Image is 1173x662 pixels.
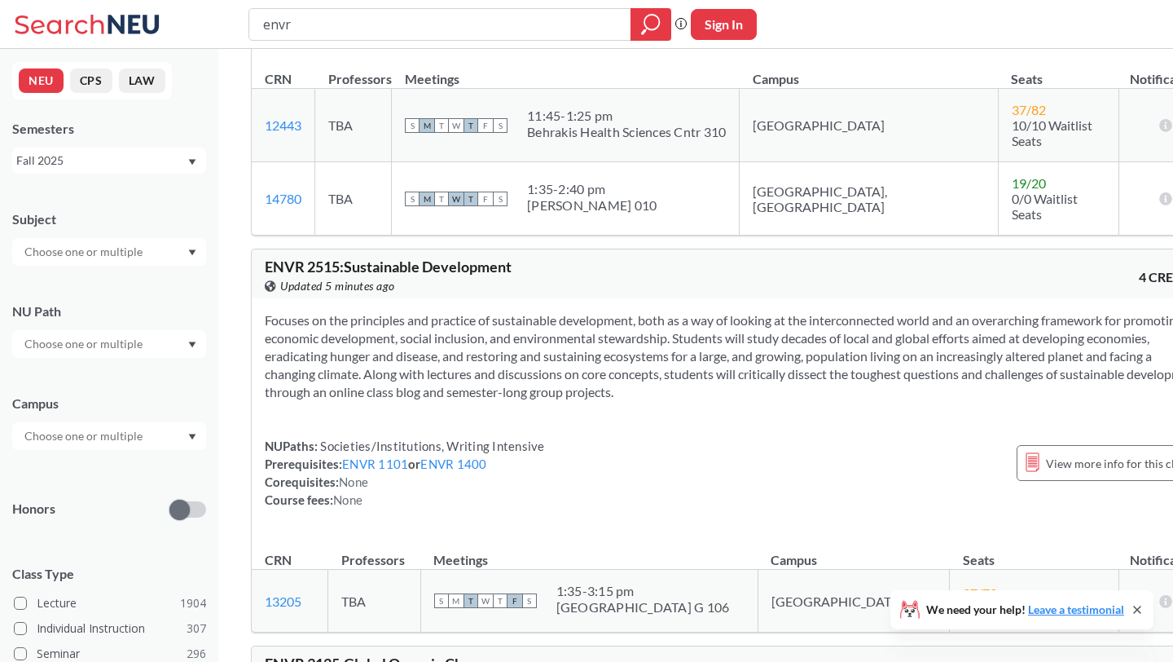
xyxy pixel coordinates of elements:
a: 13205 [265,594,301,609]
div: NUPaths: Prerequisites: or Corequisites: Course fees: [265,437,545,509]
span: M [420,118,434,133]
div: NU Path [12,302,206,320]
div: 11:45 - 1:25 pm [527,108,726,124]
span: 19 / 20 [1012,175,1046,191]
svg: Dropdown arrow [188,434,196,440]
div: Behrakis Health Sciences Cntr 310 [527,124,726,140]
div: Subject [12,210,206,228]
span: None [339,474,368,489]
button: NEU [19,68,64,93]
td: [GEOGRAPHIC_DATA], [GEOGRAPHIC_DATA] [740,162,998,236]
td: TBA [315,162,392,236]
label: Lecture [14,593,206,614]
button: Sign In [691,9,757,40]
a: 14780 [265,191,301,206]
span: S [522,594,537,608]
span: M [449,594,463,608]
span: Class Type [12,565,206,583]
span: 0/0 Waitlist Seats [1012,191,1078,222]
div: Fall 2025 [16,152,187,170]
span: T [463,594,478,608]
input: Choose one or multiple [16,334,153,354]
span: 27 / 72 [963,585,997,601]
div: magnifying glass [630,8,671,41]
span: T [434,118,449,133]
th: Campus [740,54,998,89]
div: CRN [265,551,292,569]
span: W [449,192,463,206]
svg: Dropdown arrow [188,249,196,256]
span: S [405,118,420,133]
span: T [493,594,507,608]
span: M [420,192,434,206]
a: Leave a testimonial [1028,602,1124,616]
div: Semesters [12,120,206,138]
td: TBA [315,89,392,162]
p: Honors [12,500,55,519]
span: 307 [187,620,206,638]
a: ENVR 1101 [342,457,408,471]
div: 1:35 - 2:40 pm [527,181,657,197]
span: F [478,192,493,206]
td: [GEOGRAPHIC_DATA] [758,570,950,633]
span: F [507,594,522,608]
button: LAW [119,68,165,93]
input: Class, professor, course number, "phrase" [261,11,619,38]
span: T [463,118,478,133]
span: 1904 [180,594,206,612]
svg: Dropdown arrow [188,342,196,348]
span: S [434,594,449,608]
a: ENVR 1400 [420,457,486,471]
td: [GEOGRAPHIC_DATA] [740,89,998,162]
span: S [405,192,420,206]
div: 1:35 - 3:15 pm [556,583,730,599]
th: Meetings [420,535,758,570]
span: W [478,594,493,608]
th: Seats [998,54,1118,89]
span: W [449,118,463,133]
div: [GEOGRAPHIC_DATA] G 106 [556,599,730,616]
span: S [493,192,507,206]
span: T [434,192,449,206]
span: Updated 5 minutes ago [280,277,395,295]
span: ENVR 2515 : Sustainable Development [265,258,512,276]
span: We need your help! [926,604,1124,616]
div: Dropdown arrow [12,238,206,266]
th: Professors [315,54,392,89]
td: TBA [328,570,421,633]
span: None [333,492,362,507]
span: 10/10 Waitlist Seats [1012,117,1092,148]
div: Fall 2025Dropdown arrow [12,148,206,174]
button: CPS [70,68,112,93]
span: 37 / 82 [1012,102,1046,117]
span: Societies/Institutions, Writing Intensive [318,439,545,453]
input: Choose one or multiple [16,426,153,446]
svg: Dropdown arrow [188,159,196,165]
div: [PERSON_NAME] 010 [527,197,657,214]
span: S [493,118,507,133]
a: 12443 [265,117,301,133]
th: Professors [328,535,421,570]
th: Campus [758,535,950,570]
svg: magnifying glass [641,13,661,36]
div: Dropdown arrow [12,330,206,358]
label: Individual Instruction [14,618,206,639]
div: CRN [265,70,292,88]
div: Campus [12,395,206,413]
input: Choose one or multiple [16,242,153,262]
th: Meetings [392,54,740,89]
span: F [478,118,493,133]
div: Dropdown arrow [12,422,206,450]
th: Seats [950,535,1119,570]
span: T [463,192,478,206]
